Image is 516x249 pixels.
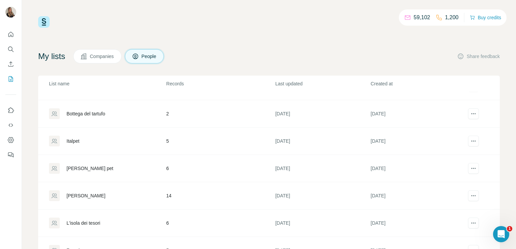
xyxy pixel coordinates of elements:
p: 1,200 [445,13,459,22]
button: actions [468,190,479,201]
span: Companies [90,53,114,60]
td: 14 [166,182,275,210]
h4: My lists [38,51,65,62]
td: [DATE] [370,182,466,210]
p: 59,102 [414,13,430,22]
td: [DATE] [275,100,370,128]
div: [PERSON_NAME] pet [67,165,113,172]
td: [DATE] [370,100,466,128]
td: 6 [166,155,275,182]
p: Records [166,80,275,87]
td: [DATE] [275,128,370,155]
button: actions [468,163,479,174]
button: Feedback [5,149,16,161]
td: 6 [166,210,275,237]
button: Use Surfe API [5,119,16,131]
span: People [141,53,157,60]
button: actions [468,108,479,119]
td: [DATE] [370,155,466,182]
td: [DATE] [370,128,466,155]
td: 2 [166,100,275,128]
img: Surfe Logo [38,16,50,28]
button: Enrich CSV [5,58,16,70]
p: Last updated [275,80,370,87]
button: Use Surfe on LinkedIn [5,104,16,116]
p: List name [49,80,165,87]
button: Search [5,43,16,55]
button: Dashboard [5,134,16,146]
p: Created at [371,80,465,87]
button: Share feedback [457,53,500,60]
div: Italpet [67,138,79,144]
td: [DATE] [275,155,370,182]
span: 1 [507,226,512,231]
div: L'isola dei tesori [67,220,100,226]
td: [DATE] [275,182,370,210]
iframe: Intercom live chat [493,226,509,242]
button: My lists [5,73,16,85]
td: 5 [166,128,275,155]
button: actions [468,136,479,146]
img: Avatar [5,7,16,18]
button: Buy credits [470,13,501,22]
td: [DATE] [370,210,466,237]
button: Quick start [5,28,16,40]
td: [DATE] [275,210,370,237]
div: Bottega del tartufo [67,110,105,117]
div: [PERSON_NAME] [67,192,105,199]
button: actions [468,218,479,228]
